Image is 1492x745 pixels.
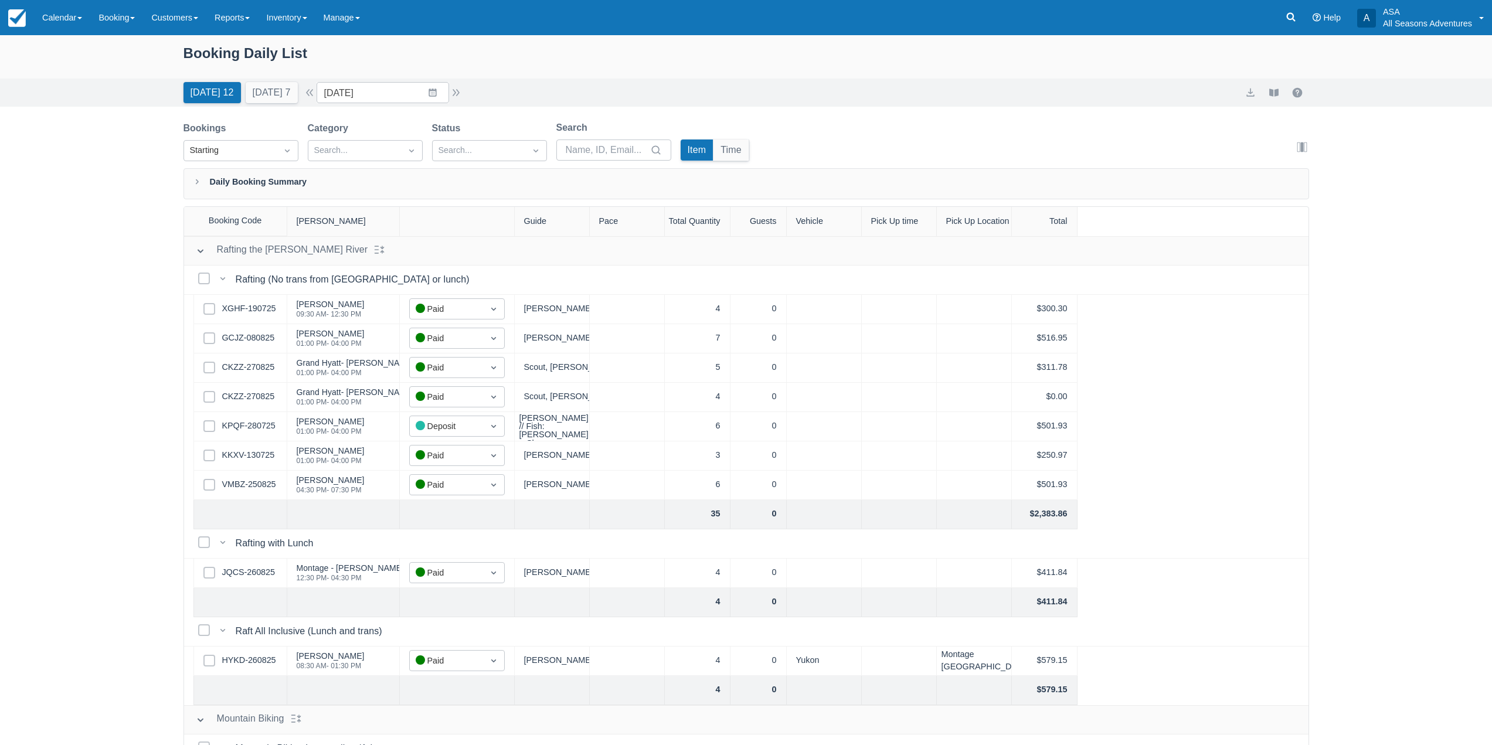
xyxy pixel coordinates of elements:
[190,144,271,157] div: Starting
[515,207,590,236] div: Guide
[183,168,1309,199] div: Daily Booking Summary
[297,652,365,660] div: [PERSON_NAME]
[222,566,275,579] a: JQCS-260825
[297,574,405,581] div: 12:30 PM - 04:30 PM
[1012,500,1078,529] div: $2,383.86
[1383,18,1472,29] p: All Seasons Adventures
[1012,353,1078,383] div: $311.78
[665,500,730,529] div: 35
[665,324,730,353] div: 7
[488,362,499,373] span: Dropdown icon
[297,359,414,367] div: Grand Hyatt- [PERSON_NAME]
[488,391,499,403] span: Dropdown icon
[222,420,276,433] a: KPQF-280725
[515,383,590,412] div: Scout, [PERSON_NAME]
[556,121,592,135] label: Search
[416,420,477,433] div: Deposit
[515,324,590,353] div: [PERSON_NAME], [PERSON_NAME]
[730,295,787,324] div: 0
[1012,383,1078,412] div: $0.00
[236,624,387,638] div: Raft All Inclusive (Lunch and trans)
[488,655,499,666] span: Dropdown icon
[665,412,730,441] div: 6
[590,207,665,236] div: Pace
[519,405,589,447] div: Raft: [PERSON_NAME] // Fish: [PERSON_NAME] + Sha
[1012,441,1078,471] div: $250.97
[665,441,730,471] div: 3
[222,390,275,403] a: CKZZ-270825
[222,478,276,491] a: VMBZ-250825
[297,428,365,435] div: 01:00 PM - 04:00 PM
[1012,676,1078,705] div: $579.15
[665,295,730,324] div: 4
[665,676,730,705] div: 4
[297,340,365,347] div: 01:00 PM - 04:00 PM
[488,567,499,579] span: Dropdown icon
[713,140,749,161] button: Time
[730,676,787,705] div: 0
[730,441,787,471] div: 0
[416,332,477,345] div: Paid
[515,647,590,676] div: [PERSON_NAME]
[515,559,590,588] div: [PERSON_NAME]
[488,303,499,315] span: Dropdown icon
[183,121,231,135] label: Bookings
[406,145,417,157] span: Dropdown icon
[1012,559,1078,588] div: $411.84
[787,207,862,236] div: Vehicle
[488,479,499,491] span: Dropdown icon
[566,140,648,161] input: Name, ID, Email...
[488,420,499,432] span: Dropdown icon
[183,82,241,103] button: [DATE] 12
[297,487,365,494] div: 04:30 PM - 07:30 PM
[297,399,414,406] div: 01:00 PM - 04:00 PM
[416,478,477,492] div: Paid
[1012,647,1078,676] div: $579.15
[937,207,1012,236] div: Pick Up Location
[665,647,730,676] div: 4
[730,324,787,353] div: 0
[222,654,276,667] a: HYKD-260825
[297,564,405,572] div: Montage - [PERSON_NAME]
[236,536,318,550] div: Rafting with Lunch
[730,647,787,676] div: 0
[1012,207,1078,236] div: Total
[297,417,365,426] div: [PERSON_NAME]
[730,412,787,441] div: 0
[515,441,590,471] div: [PERSON_NAME]
[1323,13,1341,22] span: Help
[308,121,353,135] label: Category
[432,121,465,135] label: Status
[730,207,787,236] div: Guests
[246,82,298,103] button: [DATE] 7
[1357,9,1376,28] div: A
[287,207,400,236] div: [PERSON_NAME]
[297,311,365,318] div: 09:30 AM - 12:30 PM
[297,457,365,464] div: 01:00 PM - 04:00 PM
[488,332,499,344] span: Dropdown icon
[236,273,474,287] div: Rafting (No trans from [GEOGRAPHIC_DATA] or lunch)
[416,390,477,404] div: Paid
[665,471,730,500] div: 6
[416,449,477,462] div: Paid
[1012,412,1078,441] div: $501.93
[730,588,787,617] div: 0
[297,369,414,376] div: 01:00 PM - 04:00 PM
[1012,295,1078,324] div: $300.30
[281,145,293,157] span: Dropdown icon
[317,82,449,103] input: Date
[297,447,365,455] div: [PERSON_NAME]
[665,353,730,383] div: 5
[8,9,26,27] img: checkfront-main-nav-mini-logo.png
[681,140,713,161] button: Item
[488,450,499,461] span: Dropdown icon
[730,383,787,412] div: 0
[1012,588,1078,617] div: $411.84
[515,353,590,383] div: Scout, [PERSON_NAME]
[222,302,276,315] a: XGHF-190725
[1012,324,1078,353] div: $516.95
[191,240,373,261] button: Rafting the [PERSON_NAME] River
[184,207,287,236] div: Booking Code
[665,207,730,236] div: Total Quantity
[1383,6,1472,18] p: ASA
